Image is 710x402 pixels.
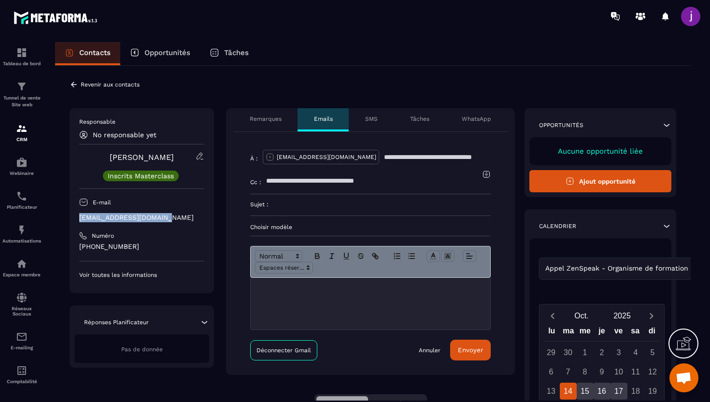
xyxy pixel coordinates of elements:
p: Espace membre [2,272,41,277]
a: automationsautomationsWebinaire [2,149,41,183]
img: email [16,331,28,343]
p: Aucune opportunité liée [539,147,662,156]
div: ma [560,324,577,341]
img: automations [16,224,28,236]
p: Planificateur [2,204,41,210]
button: Previous month [543,309,561,322]
img: formation [16,123,28,134]
button: Ajout opportunité [529,170,671,192]
p: Revenir aux contacts [81,81,140,88]
div: 13 [543,383,560,400]
div: 11 [627,363,644,380]
a: formationformationTableau de bord [2,40,41,73]
a: Opportunités [120,42,200,65]
img: formation [16,81,28,92]
div: 16 [594,383,611,400]
div: 5 [644,344,661,361]
a: Déconnecter Gmail [250,340,317,360]
div: 30 [560,344,577,361]
p: Opportunités [144,48,190,57]
a: [PERSON_NAME] [110,153,174,162]
p: Tâches [224,48,249,57]
a: formationformationTunnel de vente Site web [2,73,41,115]
p: Choisir modèle [250,223,491,231]
div: lu [543,324,560,341]
a: automationsautomationsAutomatisations [2,217,41,251]
a: formationformationCRM [2,115,41,149]
p: Remarques [250,115,282,123]
img: automations [16,258,28,270]
div: 9 [594,363,611,380]
p: À : [250,155,258,162]
input: Search for option [690,263,697,274]
div: 10 [611,363,627,380]
div: di [643,324,660,341]
span: Appel ZenSpeak - Organisme de formation [543,263,690,274]
div: 15 [577,383,594,400]
p: Réponses Planificateur [84,318,149,326]
p: Réseaux Sociaux [2,306,41,316]
img: automations [16,157,28,168]
div: 17 [611,383,627,400]
p: E-mailing [2,345,41,350]
p: Sujet : [250,201,269,208]
p: Tunnel de vente Site web [2,95,41,108]
div: 29 [543,344,560,361]
a: Annuler [419,346,440,354]
p: WhatsApp [462,115,491,123]
div: Ouvrir le chat [669,363,698,392]
div: 4 [627,344,644,361]
span: Pas de donnée [121,346,163,353]
img: logo [14,9,100,27]
p: [EMAIL_ADDRESS][DOMAIN_NAME] [79,213,204,222]
a: Tâches [200,42,258,65]
p: SMS [365,115,378,123]
p: Tableau de bord [2,61,41,66]
p: Opportunités [539,121,583,129]
p: Numéro [92,232,114,240]
div: 18 [627,383,644,400]
div: 7 [560,363,577,380]
p: [EMAIL_ADDRESS][DOMAIN_NAME] [277,153,376,161]
p: Inscrits Masterclass [108,172,174,179]
div: 3 [611,344,627,361]
div: 1 [577,344,594,361]
a: emailemailE-mailing [2,324,41,358]
div: 2 [594,344,611,361]
p: Cc : [250,178,261,186]
p: Automatisations [2,238,41,244]
div: 6 [543,363,560,380]
p: Contacts [79,48,111,57]
button: Next month [642,309,660,322]
p: Responsable [79,118,204,126]
p: Tâches [410,115,429,123]
p: Comptabilité [2,379,41,384]
button: Open months overlay [561,307,602,324]
p: Webinaire [2,171,41,176]
div: me [577,324,594,341]
p: Calendrier [539,222,576,230]
p: E-mail [93,199,111,206]
p: No responsable yet [93,131,156,139]
div: sa [627,324,644,341]
a: accountantaccountantComptabilité [2,358,41,391]
a: social-networksocial-networkRéseaux Sociaux [2,285,41,324]
p: Emails [314,115,333,123]
button: Envoyer [450,340,491,360]
img: social-network [16,292,28,303]
img: formation [16,47,28,58]
p: Voir toutes les informations [79,271,204,279]
img: scheduler [16,190,28,202]
div: 8 [577,363,594,380]
div: 12 [644,363,661,380]
div: 19 [644,383,661,400]
a: automationsautomationsEspace membre [2,251,41,285]
div: je [594,324,611,341]
div: 14 [560,383,577,400]
p: CRM [2,137,41,142]
div: ve [610,324,627,341]
img: accountant [16,365,28,376]
p: [PHONE_NUMBER] [79,242,204,251]
a: Contacts [55,42,120,65]
a: schedulerschedulerPlanificateur [2,183,41,217]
